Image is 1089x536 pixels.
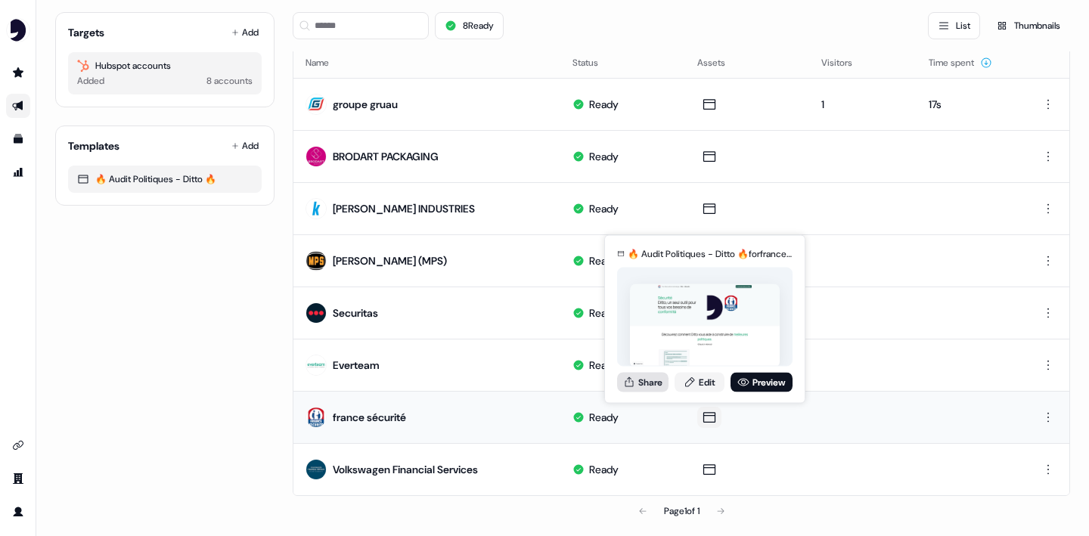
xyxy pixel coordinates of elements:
div: Hubspot accounts [77,58,253,73]
a: Go to team [6,466,30,491]
div: groupe gruau [333,97,398,112]
button: Time spent [929,49,992,76]
a: Go to prospects [6,60,30,85]
div: Ready [589,305,619,321]
div: Everteam [333,358,380,373]
button: 8Ready [435,12,504,39]
div: [PERSON_NAME] INDUSTRIES [333,201,475,216]
div: BRODART PACKAGING [333,149,439,164]
div: Added [77,73,104,88]
div: Targets [68,25,104,40]
div: Ready [589,97,619,112]
div: Page 1 of 1 [664,503,700,519]
div: Securitas [333,305,378,321]
div: Ready [589,358,619,373]
button: Add [228,22,262,43]
div: 8 accounts [206,73,253,88]
a: Go to integrations [6,433,30,457]
div: Templates [68,138,119,153]
div: [PERSON_NAME] (MPS) [333,253,447,268]
button: Name [306,49,347,76]
button: Status [572,49,616,76]
a: Edit [675,372,724,392]
div: Ready [589,410,619,425]
div: 🔥 Audit Politiques - Ditto 🔥 for france sécurité [628,246,793,262]
div: 17s [929,97,1007,112]
button: Add [228,135,262,156]
div: france sécurité [333,410,406,425]
a: Go to profile [6,500,30,524]
th: Assets [685,48,810,78]
div: Ready [589,149,619,164]
div: Ready [589,253,619,268]
img: asset preview [630,283,780,367]
a: Go to templates [6,127,30,151]
div: 🔥 Audit Politiques - Ditto 🔥 [77,172,253,187]
div: Ready [589,201,619,216]
a: Go to attribution [6,160,30,184]
div: Ready [589,462,619,477]
button: Share [617,372,669,392]
button: List [928,12,980,39]
button: Visitors [821,49,870,76]
a: Go to outbound experience [6,94,30,118]
button: Thumbnails [986,12,1070,39]
div: Volkswagen Financial Services [333,462,478,477]
div: 1 [821,97,904,112]
a: Preview [731,372,793,392]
